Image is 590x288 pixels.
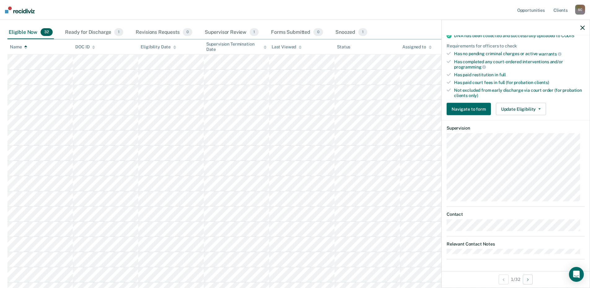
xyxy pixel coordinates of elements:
[206,42,267,52] div: Supervision Termination Date
[75,44,95,50] div: DOC ID
[447,212,585,217] dt: Contact
[141,44,176,50] div: Eligibility Date
[134,26,193,39] div: Revisions Requests
[183,28,192,36] span: 0
[539,51,562,56] span: warrants
[496,103,546,115] button: Update Eligibility
[402,44,431,50] div: Assigned to
[447,126,585,131] dt: Supervision
[499,274,509,284] button: Previous Opportunity
[358,28,367,36] span: 1
[272,44,302,50] div: Last Viewed
[454,64,486,69] span: programming
[561,33,574,38] span: CODIS
[569,267,584,282] div: Open Intercom Messenger
[337,44,350,50] div: Status
[575,5,585,15] div: S C
[454,59,585,69] div: Has completed any court-ordered interventions and/or
[270,26,324,39] div: Forms Submitted
[454,87,585,98] div: Not excluded from early discharge via court order (for probation clients
[447,241,585,246] dt: Relevant Contact Notes
[334,26,369,39] div: Snoozed
[5,7,35,13] img: Recidiviz
[203,26,260,39] div: Supervisor Review
[114,28,123,36] span: 1
[454,33,585,38] div: DNA has been collected and successfully uploaded to
[447,103,493,115] a: Navigate to form
[469,93,478,98] span: only)
[454,51,585,57] div: Has no pending criminal charges or active
[41,28,53,36] span: 32
[447,103,491,115] button: Navigate to form
[454,72,585,78] div: Has paid restitution in
[7,26,54,39] div: Eligible Now
[250,28,259,36] span: 1
[10,44,27,50] div: Name
[499,72,506,77] span: full
[454,80,585,85] div: Has paid court fees in full (for probation
[523,274,533,284] button: Next Opportunity
[447,43,585,49] div: Requirements for officers to check
[534,80,549,85] span: clients)
[442,271,590,287] div: 1 / 32
[313,28,323,36] span: 0
[64,26,125,39] div: Ready for Discharge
